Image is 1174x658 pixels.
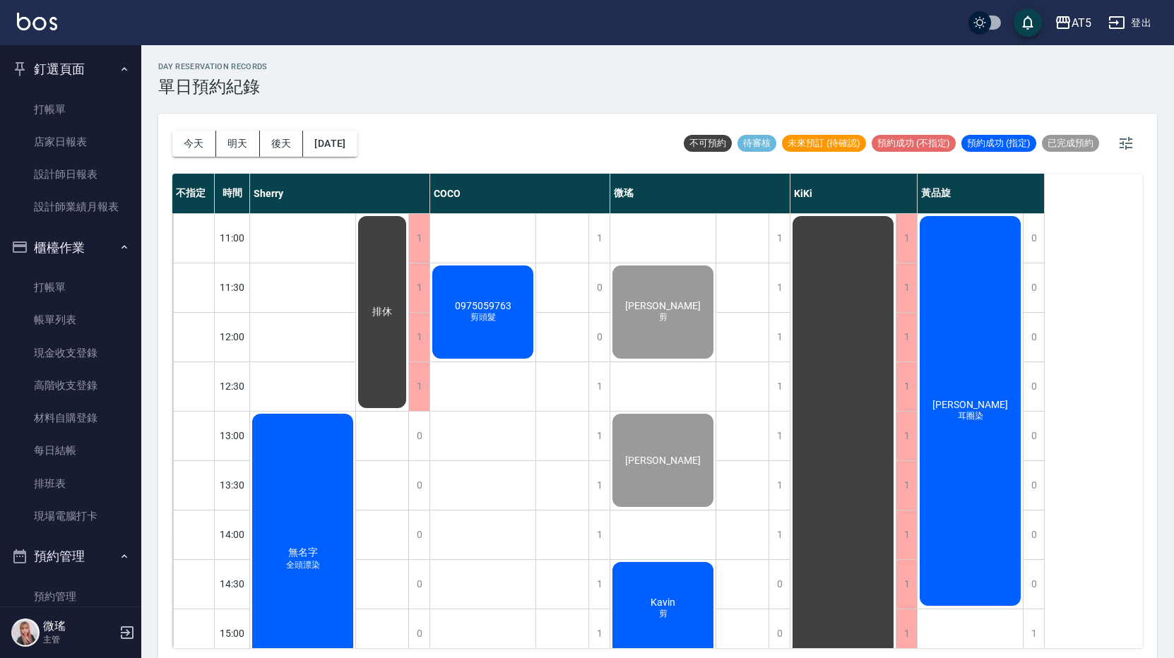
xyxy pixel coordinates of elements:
span: 剪頭髮 [468,311,499,323]
div: 1 [769,461,790,510]
button: 櫃檯作業 [6,229,136,266]
div: 0 [408,510,429,559]
span: 無名字 [285,546,321,559]
div: 1 [588,461,610,510]
div: COCO [430,174,610,213]
span: 待審核 [737,137,776,150]
div: 0 [1023,560,1044,609]
button: 釘選頁面 [6,51,136,88]
a: 材料自購登錄 [6,402,136,434]
span: 剪 [656,608,670,620]
a: 設計師業績月報表 [6,191,136,223]
div: 1 [769,412,790,460]
div: 1 [769,263,790,312]
button: [DATE] [303,131,357,157]
a: 高階收支登錄 [6,369,136,402]
div: 14:00 [215,510,250,559]
span: 排休 [369,306,395,318]
div: 1 [588,214,610,263]
div: 微瑤 [610,174,790,213]
div: 1 [588,412,610,460]
div: 1 [769,362,790,411]
div: 14:30 [215,559,250,609]
span: Kavin [648,597,678,608]
div: 1 [588,560,610,609]
div: 13:00 [215,411,250,460]
h3: 單日預約紀錄 [158,77,268,97]
div: 0 [408,412,429,460]
div: 0 [588,263,610,312]
h2: day Reservation records [158,62,268,71]
a: 每日結帳 [6,434,136,467]
a: 現場電腦打卡 [6,500,136,532]
span: 未來預訂 (待確認) [782,137,866,150]
div: 11:00 [215,213,250,263]
div: 0 [1023,214,1044,263]
button: 明天 [216,131,260,157]
span: 0975059763 [452,300,514,311]
h5: 微瑤 [43,619,115,633]
div: 1 [896,510,917,559]
div: 1 [408,313,429,361]
div: 0 [1023,362,1044,411]
span: 不可預約 [684,137,732,150]
span: 預約成功 (不指定) [872,137,956,150]
div: 1 [408,214,429,263]
div: 11:30 [215,263,250,312]
a: 預約管理 [6,580,136,613]
div: 0 [408,560,429,609]
span: 全頭漂染 [283,559,323,571]
div: 1 [769,313,790,361]
div: 1 [408,263,429,312]
div: 0 [408,461,429,510]
div: 0 [1023,263,1044,312]
div: 1 [896,412,917,460]
button: 登出 [1103,10,1157,36]
button: 今天 [172,131,216,157]
div: AT5 [1072,14,1091,32]
div: 1 [408,362,429,411]
button: save [1014,8,1042,37]
div: 不指定 [172,174,215,213]
a: 現金收支登錄 [6,337,136,369]
div: 0 [1023,461,1044,510]
div: 1 [896,214,917,263]
a: 打帳單 [6,271,136,304]
div: KiKi [790,174,918,213]
div: 1 [896,609,917,658]
div: 1 [588,609,610,658]
div: 12:00 [215,312,250,361]
img: Person [11,618,40,647]
a: 店家日報表 [6,126,136,158]
div: 0 [1023,313,1044,361]
span: [PERSON_NAME] [622,300,704,311]
div: 1 [769,214,790,263]
span: 預約成功 (指定) [961,137,1036,150]
div: 1 [896,263,917,312]
p: 主管 [43,633,115,646]
div: 0 [769,560,790,609]
div: 1 [588,362,610,411]
div: Sherry [250,174,430,213]
span: [PERSON_NAME] [930,399,1011,410]
div: 0 [769,609,790,658]
div: 15:00 [215,609,250,658]
div: 1 [896,560,917,609]
div: 0 [1023,510,1044,559]
span: 已完成預約 [1042,137,1099,150]
img: Logo [17,13,57,30]
div: 0 [1023,412,1044,460]
button: AT5 [1049,8,1097,37]
div: 黃品旋 [918,174,1045,213]
div: 1 [896,461,917,510]
span: 耳圈染 [955,410,986,422]
span: [PERSON_NAME] [622,455,704,466]
div: 1 [769,510,790,559]
div: 12:30 [215,361,250,411]
a: 打帳單 [6,93,136,126]
div: 0 [408,609,429,658]
button: 後天 [260,131,304,157]
div: 0 [588,313,610,361]
a: 排班表 [6,467,136,500]
div: 時間 [215,174,250,213]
